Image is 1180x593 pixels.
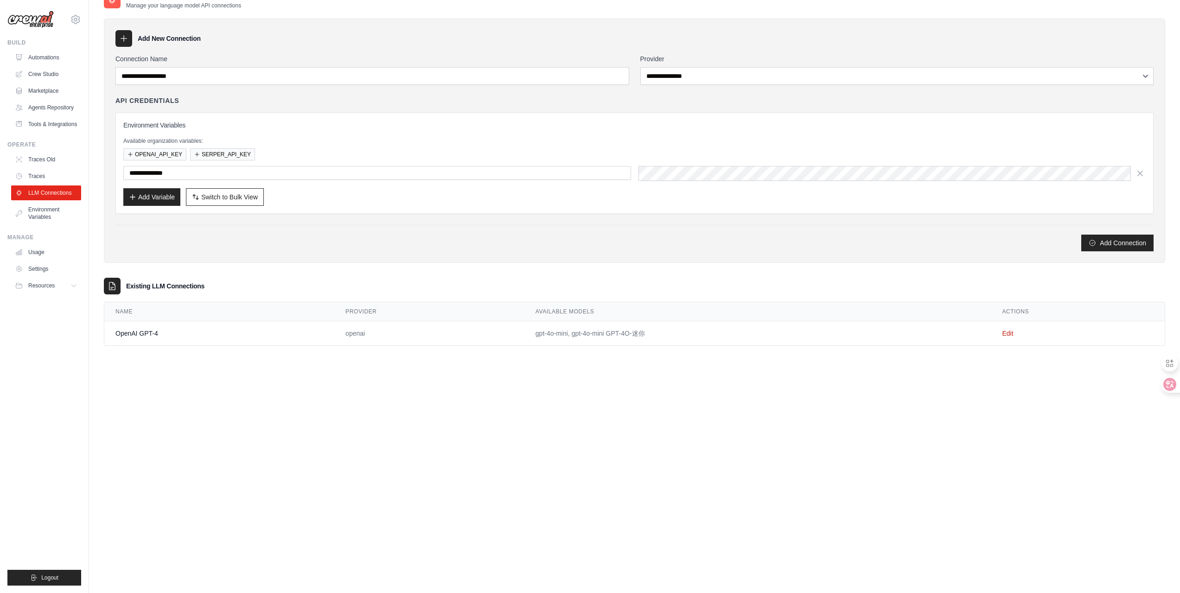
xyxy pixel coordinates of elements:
a: Settings [11,261,81,276]
a: Environment Variables [11,202,81,224]
span: Switch to Bulk View [201,192,258,202]
div: Manage [7,234,81,241]
th: Actions [991,302,1165,321]
button: OPENAI_API_KEY [123,148,186,160]
a: Edit [1002,330,1014,337]
h4: API Credentials [115,96,179,105]
td: gpt-4o-mini, gpt-4o-mini GPT-4O-迷你 [524,321,991,346]
h3: Add New Connection [138,34,201,43]
a: Marketplace [11,83,81,98]
a: Automations [11,50,81,65]
a: LLM Connections [11,185,81,200]
a: Traces [11,169,81,184]
button: Logout [7,570,81,586]
span: Logout [41,574,58,581]
th: Name [104,302,334,321]
h3: Environment Variables [123,121,1146,130]
th: Provider [334,302,524,321]
td: openai [334,321,524,346]
label: Provider [640,54,1154,64]
h3: Existing LLM Connections [126,281,204,291]
span: Resources [28,282,55,289]
a: Usage [11,245,81,260]
button: SERPER_API_KEY [190,148,255,160]
td: OpenAI GPT-4 [104,321,334,346]
p: Manage your language model API connections [126,2,241,9]
button: Switch to Bulk View [186,188,264,206]
a: Crew Studio [11,67,81,82]
button: Resources [11,278,81,293]
th: Available Models [524,302,991,321]
button: Add Variable [123,188,180,206]
a: Agents Repository [11,100,81,115]
img: Logo [7,11,54,28]
label: Connection Name [115,54,629,64]
div: Build [7,39,81,46]
a: Tools & Integrations [11,117,81,132]
div: Operate [7,141,81,148]
a: Traces Old [11,152,81,167]
button: Add Connection [1081,235,1154,251]
p: Available organization variables: [123,137,1146,145]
